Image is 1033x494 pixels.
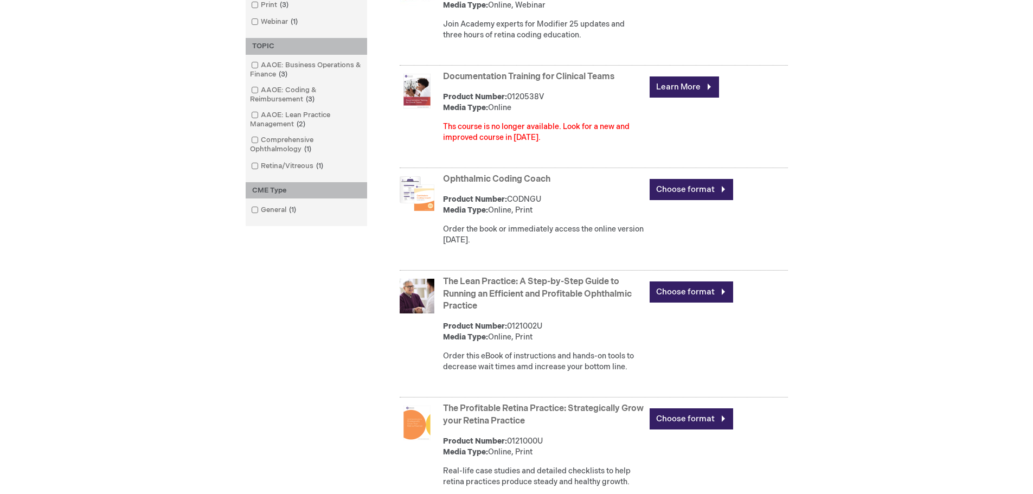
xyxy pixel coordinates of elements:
span: 3 [277,1,291,9]
a: Documentation Training for Clinical Teams [443,72,614,82]
div: 0121000U Online, Print [443,436,644,458]
div: 0120538V Online [443,92,644,113]
a: Learn More [650,76,719,98]
strong: Product Number: [443,92,507,101]
a: Choose format [650,281,733,303]
strong: Media Type: [443,206,488,215]
strong: Media Type: [443,447,488,457]
img: Ophthalmic Coding Coach [400,176,434,211]
strong: Media Type: [443,103,488,112]
div: Real-life case studies and detailed checklists to help retina practices produce steady and health... [443,466,644,487]
a: AAOE: Business Operations & Finance3 [248,60,364,80]
a: Ophthalmic Coding Coach [443,174,550,184]
div: CODNGU Online, Print [443,194,644,216]
span: 1 [288,17,300,26]
img: The Profitable Retina Practice: Strategically Grow your Retina Practice [400,406,434,440]
span: 1 [286,206,299,214]
img: The Lean Practice: A Step-by-Step Guide to Running an Efficient and Profitable Ophthalmic Practice [400,279,434,313]
strong: Product Number: [443,322,507,331]
div: Order the book or immediately access the online version [DATE]. [443,224,644,246]
a: General1 [248,205,300,215]
span: 1 [301,145,314,153]
a: Webinar1 [248,17,302,27]
strong: Product Number: [443,437,507,446]
strong: Product Number: [443,195,507,204]
a: AAOE: Lean Practice Management2 [248,110,364,130]
a: Choose format [650,408,733,429]
div: Order this eBook of instructions and hands-on tools to decrease wait times amd increase your bott... [443,351,644,373]
a: The Profitable Retina Practice: Strategically Grow your Retina Practice [443,403,644,426]
a: Comprehensive Ophthalmology1 [248,135,364,155]
span: 2 [294,120,308,129]
div: 0121002U Online, Print [443,321,644,343]
a: AAOE: Coding & Reimbursement3 [248,85,364,105]
a: The Lean Practice: A Step-by-Step Guide to Running an Efficient and Profitable Ophthalmic Practice [443,277,632,312]
div: CME Type [246,182,367,199]
span: 3 [276,70,290,79]
strong: Media Type: [443,332,488,342]
font: Ths course is no longer available. Look for a new and improved course in [DATE]. [443,122,630,142]
span: 3 [303,95,317,104]
a: Choose format [650,179,733,200]
div: TOPIC [246,38,367,55]
strong: Media Type: [443,1,488,10]
div: Join Academy experts for Modifier 25 updates and three hours of retina coding education. [443,19,644,41]
span: 1 [313,162,326,170]
a: Retina/Vitreous1 [248,161,328,171]
img: Documentation Training for Clinical Teams [400,74,434,108]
